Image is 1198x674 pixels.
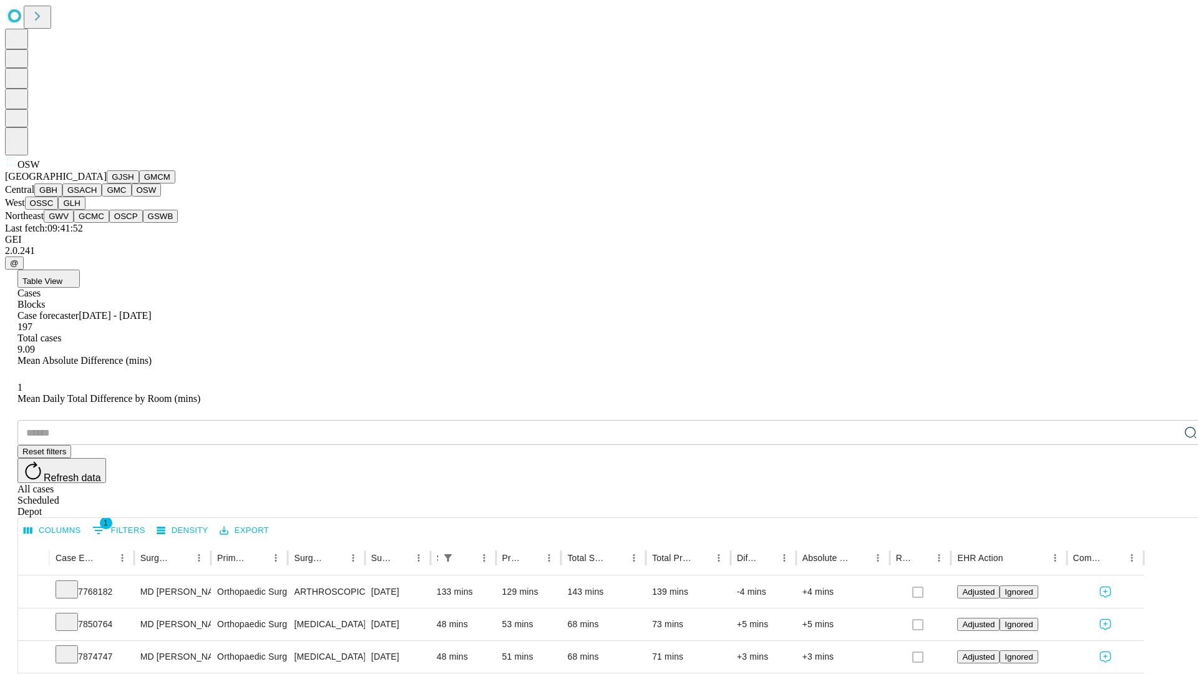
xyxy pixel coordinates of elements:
button: Adjusted [957,618,1000,631]
span: Adjusted [962,652,995,662]
button: Density [153,521,212,540]
span: Adjusted [962,620,995,629]
div: -4 mins [737,576,790,608]
button: Sort [1005,549,1022,567]
span: @ [10,258,19,268]
button: GJSH [107,170,139,183]
span: Adjusted [962,587,995,597]
span: 1 [17,382,22,393]
div: 1 active filter [439,549,457,567]
div: 68 mins [567,641,640,673]
div: 53 mins [502,608,555,640]
span: Reset filters [22,447,66,456]
button: GBH [34,183,62,197]
div: Total Scheduled Duration [567,553,606,563]
div: Orthopaedic Surgery [217,608,281,640]
span: [DATE] - [DATE] [79,310,151,321]
div: Orthopaedic Surgery [217,641,281,673]
div: 139 mins [652,576,724,608]
div: Surgeon Name [140,553,172,563]
span: Central [5,184,34,195]
button: GLH [58,197,85,210]
span: West [5,197,25,208]
span: 1 [100,517,112,529]
div: 133 mins [437,576,490,608]
span: Ignored [1005,587,1033,597]
button: Sort [392,549,410,567]
button: Show filters [89,520,149,540]
div: Orthopaedic Surgery [217,576,281,608]
div: 51 mins [502,641,555,673]
span: Last fetch: 09:41:52 [5,223,83,233]
button: Menu [540,549,558,567]
div: +5 mins [737,608,790,640]
div: 48 mins [437,608,490,640]
div: ARTHROSCOPICALLY AIDED ACL RECONSTRUCTION [294,576,358,608]
button: Menu [475,549,493,567]
div: Difference [737,553,757,563]
span: 9.09 [17,344,35,354]
button: OSW [132,183,162,197]
button: Sort [523,549,540,567]
button: Ignored [1000,650,1038,663]
button: Refresh data [17,458,106,483]
button: GSWB [143,210,178,223]
button: Sort [852,549,869,567]
div: Surgery Name [294,553,325,563]
div: Resolved in EHR [896,553,912,563]
button: Menu [344,549,362,567]
div: Absolute Difference [802,553,850,563]
button: Ignored [1000,585,1038,598]
div: Predicted In Room Duration [502,553,522,563]
button: Select columns [21,521,84,540]
button: Menu [1123,549,1141,567]
span: Ignored [1005,620,1033,629]
div: +4 mins [802,576,884,608]
div: 7768182 [56,576,128,608]
button: Sort [250,549,267,567]
button: Sort [1106,549,1123,567]
button: Reset filters [17,445,71,458]
button: Menu [869,549,887,567]
button: Menu [930,549,948,567]
div: 143 mins [567,576,640,608]
button: OSSC [25,197,59,210]
div: [DATE] [371,641,424,673]
button: Sort [608,549,625,567]
button: GMC [102,183,131,197]
button: Menu [114,549,131,567]
button: Menu [190,549,208,567]
div: +3 mins [802,641,884,673]
div: Total Predicted Duration [652,553,691,563]
button: GMCM [139,170,175,183]
div: Case Epic Id [56,553,95,563]
span: 197 [17,321,32,332]
button: Sort [458,549,475,567]
button: Menu [710,549,728,567]
div: [DATE] [371,608,424,640]
button: Ignored [1000,618,1038,631]
div: Surgery Date [371,553,391,563]
span: Total cases [17,333,61,343]
span: Table View [22,276,62,286]
button: GCMC [74,210,109,223]
button: Expand [24,647,43,668]
div: Primary Service [217,553,248,563]
button: Sort [327,549,344,567]
div: MD [PERSON_NAME] [140,608,205,640]
div: 68 mins [567,608,640,640]
button: Menu [1046,549,1064,567]
button: GWV [44,210,74,223]
button: Export [217,521,272,540]
div: MD [PERSON_NAME] [140,576,205,608]
div: 71 mins [652,641,724,673]
div: +3 mins [737,641,790,673]
button: Adjusted [957,585,1000,598]
span: Case forecaster [17,310,79,321]
div: Scheduled In Room Duration [437,553,438,563]
div: [MEDICAL_DATA] MEDIAL OR LATERAL MENISCECTOMY [294,641,358,673]
button: @ [5,256,24,270]
div: 2.0.241 [5,245,1193,256]
div: 48 mins [437,641,490,673]
button: Sort [693,549,710,567]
